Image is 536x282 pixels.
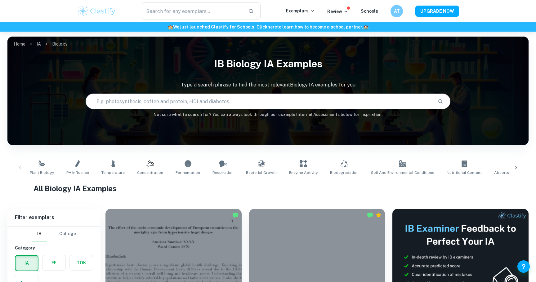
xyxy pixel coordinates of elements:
a: Home [14,40,25,48]
img: Marked [367,212,373,218]
button: IB [32,227,47,241]
h6: AT [393,8,400,15]
button: College [59,227,76,241]
span: Nutritional Content [447,170,482,175]
button: IA [16,256,38,271]
h6: Not sure what to search for? You can always look through our example Internal Assessments below f... [7,112,529,118]
button: Search [435,96,446,107]
button: AT [391,5,403,17]
input: E.g. photosynthesis, coffee and protein, HDI and diabetes... [86,93,433,110]
p: Biology [52,41,67,47]
span: 🏫 [363,24,368,29]
img: Clastify logo [77,5,116,17]
h6: Filter exemplars [7,209,100,226]
button: TOK [70,255,93,270]
div: Filter type choice [32,227,76,241]
span: pH Influence [66,170,89,175]
h1: IB Biology IA examples [7,54,529,74]
button: Help and Feedback [517,260,530,273]
span: Fermentation [176,170,200,175]
button: EE [42,255,65,270]
span: Biodegradation [330,170,359,175]
span: 🏫 [168,24,173,29]
span: Bacterial Growth [246,170,277,175]
p: Review [327,8,348,15]
button: UPGRADE NOW [415,6,459,17]
span: Soil and Environmental Conditions [371,170,434,175]
h1: All Biology IA Examples [33,183,502,194]
span: Respiration [212,170,234,175]
p: Exemplars [286,7,315,14]
h6: We just launched Clastify for Schools. Click to learn how to become a school partner. [1,24,535,30]
a: IA [37,40,41,48]
span: Enzyme Activity [289,170,318,175]
h6: Category [15,245,93,251]
span: Plant Biology [30,170,54,175]
img: Marked [232,212,239,218]
input: Search for any exemplars... [142,2,243,20]
a: Schools [361,9,378,14]
span: Concentration [137,170,163,175]
div: Premium [376,212,382,218]
p: Type a search phrase to find the most relevant Biology IA examples for you [7,81,529,89]
a: here [267,24,277,29]
span: Temperature [101,170,125,175]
